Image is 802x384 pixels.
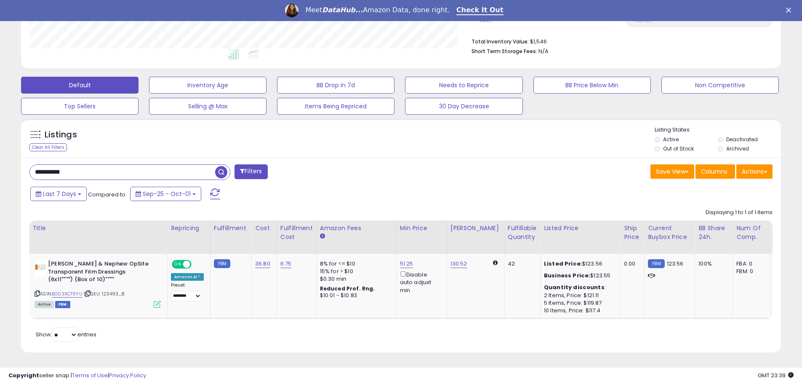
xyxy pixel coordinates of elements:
div: $10.01 - $10.83 [320,292,390,299]
div: Listed Price [544,224,617,233]
span: 2025-10-9 23:39 GMT [758,371,794,379]
div: FBA: 0 [736,260,764,268]
div: Repricing [171,224,207,233]
img: 31e58edHnWL._SL40_.jpg [35,260,46,277]
div: Disable auto adjust min [400,270,440,294]
a: B003XCT9YU [52,290,83,298]
span: All listings currently available for purchase on Amazon [35,301,54,308]
div: : [544,284,614,291]
div: Title [32,224,164,233]
b: [PERSON_NAME] & Nephew OpSite Transparent Film Dressings (6x11"""") (Box of 10)"""" [48,260,150,286]
span: 123.56 [667,260,684,268]
button: BB Drop in 7d [277,77,394,94]
div: Cost [255,224,273,233]
div: Fulfillment [214,224,248,233]
b: Total Inventory Value: [472,38,529,45]
button: Filters [234,164,267,179]
button: Top Sellers [21,98,139,115]
small: FBM [214,259,230,268]
label: Archived [726,145,749,152]
button: Save View [650,164,694,179]
div: 15% for > $10 [320,268,390,275]
div: Ship Price [624,224,641,242]
a: Terms of Use [72,371,108,379]
button: Last 7 Days [30,187,87,201]
div: Preset: [171,282,204,301]
div: seller snap | | [8,372,146,380]
i: DataHub... [322,6,363,14]
div: $123.56 [544,260,614,268]
span: N/A [538,47,549,55]
div: 42 [508,260,534,268]
button: Inventory Age [149,77,266,94]
span: OFF [190,261,204,268]
div: Close [786,8,794,13]
a: Privacy Policy [109,371,146,379]
div: Displaying 1 to 1 of 1 items [706,209,773,217]
small: Prev: N/A [635,19,651,24]
div: Min Price [400,224,443,233]
small: FBM [648,259,664,268]
div: Clear All Filters [29,143,67,151]
p: Listing States: [655,126,781,134]
button: Sep-25 - Oct-01 [130,187,201,201]
span: | SKU: 123493_8 [84,290,125,297]
div: $0.30 min [320,275,390,283]
strong: Copyright [8,371,39,379]
div: 0.00 [624,260,638,268]
button: Default [21,77,139,94]
div: 2 Items, Price: $121.11 [544,292,614,299]
div: Num of Comp. [736,224,767,242]
a: 36.80 [255,260,270,268]
div: Fulfillable Quantity [508,224,537,242]
a: Check It Out [456,6,504,15]
b: Business Price: [544,271,590,279]
b: Short Term Storage Fees: [472,48,537,55]
span: Compared to: [88,191,127,199]
div: FBM: 0 [736,268,764,275]
li: $1,546 [472,36,766,46]
button: BB Price Below Min [533,77,651,94]
h5: Listings [45,129,77,141]
button: 30 Day Decrease [405,98,522,115]
span: Columns [701,167,727,176]
b: Quantity discounts [544,283,605,291]
label: Out of Stock [663,145,694,152]
div: $123.55 [544,272,614,279]
div: 8% for <= $10 [320,260,390,268]
div: BB Share 24h. [698,224,729,242]
div: [PERSON_NAME] [450,224,501,233]
img: Profile image for Georgie [285,4,298,17]
small: Prev: 0 [480,19,491,24]
button: Columns [695,164,735,179]
a: 6.75 [280,260,292,268]
label: Deactivated [726,136,758,143]
div: ASIN: [35,260,161,307]
div: Amazon AI * [171,273,204,281]
button: Selling @ Max [149,98,266,115]
span: Last 7 Days [43,190,76,198]
div: 5 Items, Price: $119.87 [544,299,614,307]
a: 51.25 [400,260,413,268]
button: Items Being Repriced [277,98,394,115]
span: Show: entries [36,330,96,338]
div: Fulfillment Cost [280,224,313,242]
div: Current Buybox Price [648,224,691,242]
button: Actions [736,164,773,179]
b: Listed Price: [544,260,582,268]
div: Amazon Fees [320,224,393,233]
span: ON [173,261,183,268]
span: FBM [55,301,70,308]
small: Amazon Fees. [320,233,325,240]
button: Non Competitive [661,77,779,94]
label: Active [663,136,679,143]
a: 130.52 [450,260,467,268]
span: Sep-25 - Oct-01 [143,190,191,198]
div: 10 Items, Price: $117.4 [544,307,614,314]
div: 100% [698,260,726,268]
button: Needs to Reprice [405,77,522,94]
b: Reduced Prof. Rng. [320,285,375,292]
div: Meet Amazon Data, done right. [305,6,450,14]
